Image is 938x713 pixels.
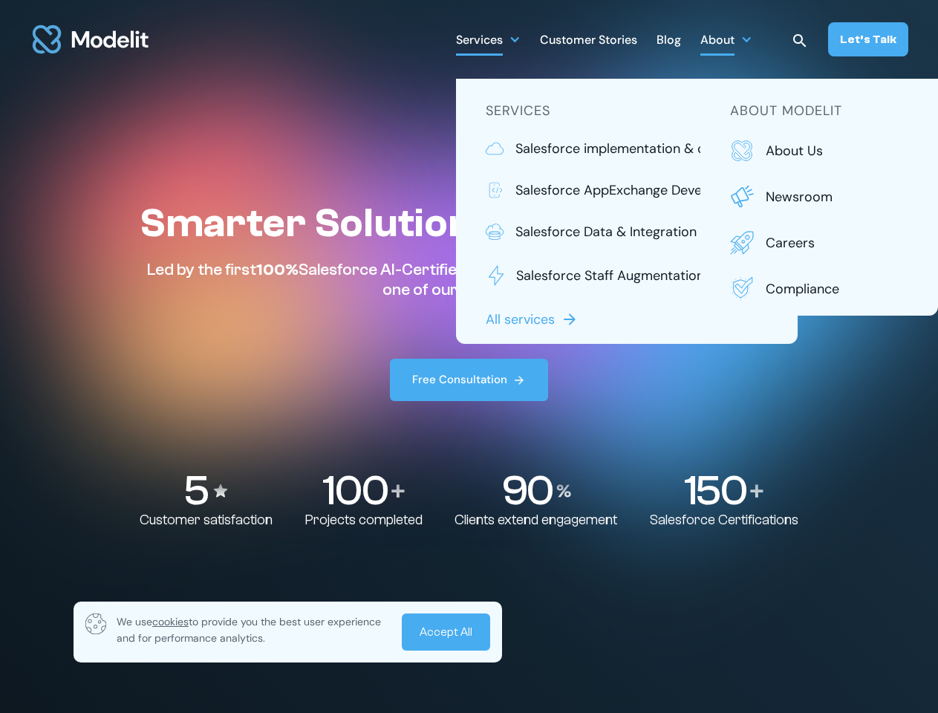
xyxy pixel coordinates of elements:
nav: Services [456,79,798,344]
p: Led by the first Salesforce AI-Certified team. Schedule a free consultation with one of our experts. [140,260,765,299]
a: Blog [657,25,681,53]
p: About us [766,141,908,160]
div: Customer Stories [540,27,637,56]
p: Projects completed [305,512,423,529]
a: Salesforce Staff Augmentation [486,264,768,287]
p: Salesforce Certifications [650,512,798,529]
a: Compliance [730,277,908,301]
a: All services [486,310,582,329]
img: Percentage [556,484,571,498]
a: Careers [730,231,908,255]
h5: SERVICES [486,101,768,121]
nav: About [700,79,938,316]
div: Services [456,25,521,53]
a: home [30,16,152,62]
p: We use to provide you the best user experience and for performance analytics. [117,613,391,646]
p: 5 [183,469,207,512]
div: Blog [657,27,681,56]
p: Customer satisfaction [140,512,273,529]
div: About [700,25,752,53]
p: Newsroom [766,187,908,206]
p: Salesforce Data & Integration [515,222,697,241]
img: Plus [750,484,763,498]
p: 90 [501,469,552,512]
h1: Smarter Solutions. Faster Results. [140,199,798,248]
p: 150 [684,469,746,512]
a: Free Consultation [390,359,549,401]
span: cookies [152,615,189,628]
div: Free Consultation [412,372,507,388]
div: About [700,27,735,56]
h5: about modelit [730,101,908,121]
img: arrow [561,310,579,328]
img: arrow right [512,374,526,387]
a: Let’s Talk [828,22,908,56]
p: Compliance [766,279,908,299]
p: Salesforce AppExchange Development [515,180,753,200]
p: Careers [766,233,908,253]
div: Services [456,27,503,56]
span: 100% [256,260,299,279]
a: Newsroom [730,185,908,209]
p: Clients extend engagement [455,512,617,529]
div: Let’s Talk [840,31,896,48]
p: 100 [322,469,387,512]
a: Accept All [402,613,490,651]
a: Salesforce implementation & consulting [486,139,768,158]
p: Salesforce implementation & consulting [515,139,761,158]
img: Stars [212,482,229,500]
a: Salesforce AppExchange Development [486,180,768,200]
p: Salesforce Staff Augmentation [516,266,704,285]
a: Salesforce Data & Integration [486,222,768,241]
a: About us [730,139,908,163]
a: Customer Stories [540,25,637,53]
p: All services [486,310,555,329]
img: modelit logo [30,16,152,62]
img: Plus [391,484,405,498]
